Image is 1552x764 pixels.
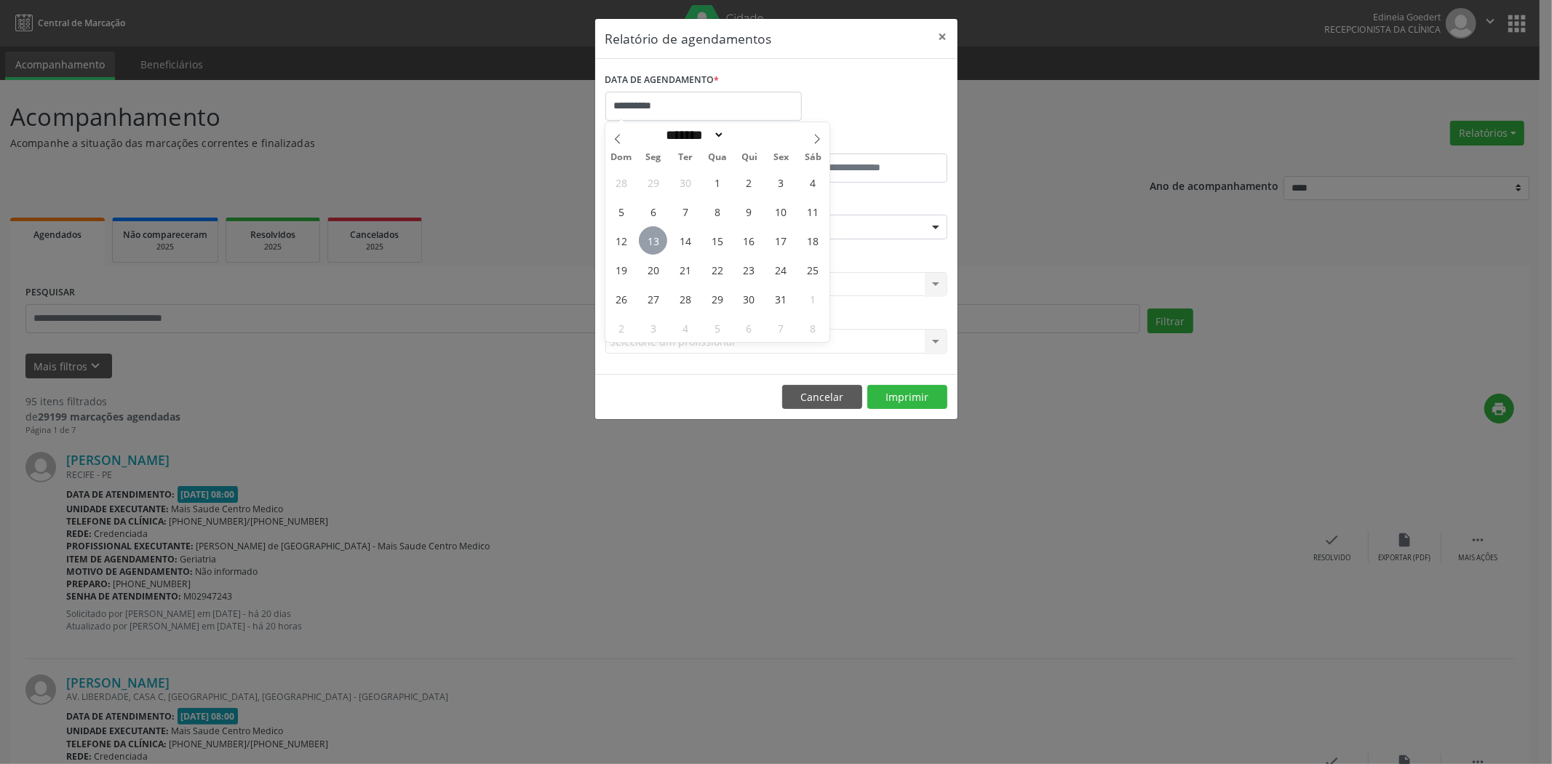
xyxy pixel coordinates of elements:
h5: Relatório de agendamentos [605,29,772,48]
span: Outubro 29, 2025 [703,284,731,313]
span: Outubro 8, 2025 [703,197,731,226]
span: Novembro 3, 2025 [639,314,667,342]
span: Outubro 7, 2025 [671,197,699,226]
span: Novembro 4, 2025 [671,314,699,342]
span: Sáb [797,153,829,162]
span: Outubro 24, 2025 [767,255,795,284]
span: Dom [605,153,637,162]
span: Novembro 1, 2025 [799,284,827,313]
span: Outubro 17, 2025 [767,226,795,255]
span: Outubro 23, 2025 [735,255,763,284]
span: Outubro 28, 2025 [671,284,699,313]
span: Outubro 30, 2025 [735,284,763,313]
button: Close [928,19,958,55]
span: Setembro 28, 2025 [607,168,635,196]
span: Outubro 12, 2025 [607,226,635,255]
span: Outubro 10, 2025 [767,197,795,226]
span: Outubro 13, 2025 [639,226,667,255]
span: Outubro 15, 2025 [703,226,731,255]
span: Outubro 31, 2025 [767,284,795,313]
span: Outubro 6, 2025 [639,197,667,226]
span: Outubro 14, 2025 [671,226,699,255]
span: Outubro 3, 2025 [767,168,795,196]
span: Novembro 8, 2025 [799,314,827,342]
span: Outubro 1, 2025 [703,168,731,196]
span: Outubro 9, 2025 [735,197,763,226]
span: Outubro 18, 2025 [799,226,827,255]
span: Novembro 5, 2025 [703,314,731,342]
span: Qua [701,153,733,162]
span: Novembro 7, 2025 [767,314,795,342]
span: Setembro 29, 2025 [639,168,667,196]
span: Outubro 4, 2025 [799,168,827,196]
span: Outubro 5, 2025 [607,197,635,226]
select: Month [661,127,725,143]
span: Outubro 25, 2025 [799,255,827,284]
span: Seg [637,153,669,162]
span: Ter [669,153,701,162]
span: Setembro 30, 2025 [671,168,699,196]
span: Outubro 11, 2025 [799,197,827,226]
span: Outubro 26, 2025 [607,284,635,313]
span: Outubro 21, 2025 [671,255,699,284]
span: Outubro 27, 2025 [639,284,667,313]
label: ATÉ [780,131,947,154]
label: DATA DE AGENDAMENTO [605,69,720,92]
span: Outubro 22, 2025 [703,255,731,284]
span: Outubro 2, 2025 [735,168,763,196]
span: Outubro 19, 2025 [607,255,635,284]
span: Qui [733,153,765,162]
span: Sex [765,153,797,162]
input: Year [725,127,773,143]
button: Imprimir [867,385,947,410]
span: Outubro 16, 2025 [735,226,763,255]
span: Novembro 2, 2025 [607,314,635,342]
span: Outubro 20, 2025 [639,255,667,284]
button: Cancelar [782,385,862,410]
span: Novembro 6, 2025 [735,314,763,342]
